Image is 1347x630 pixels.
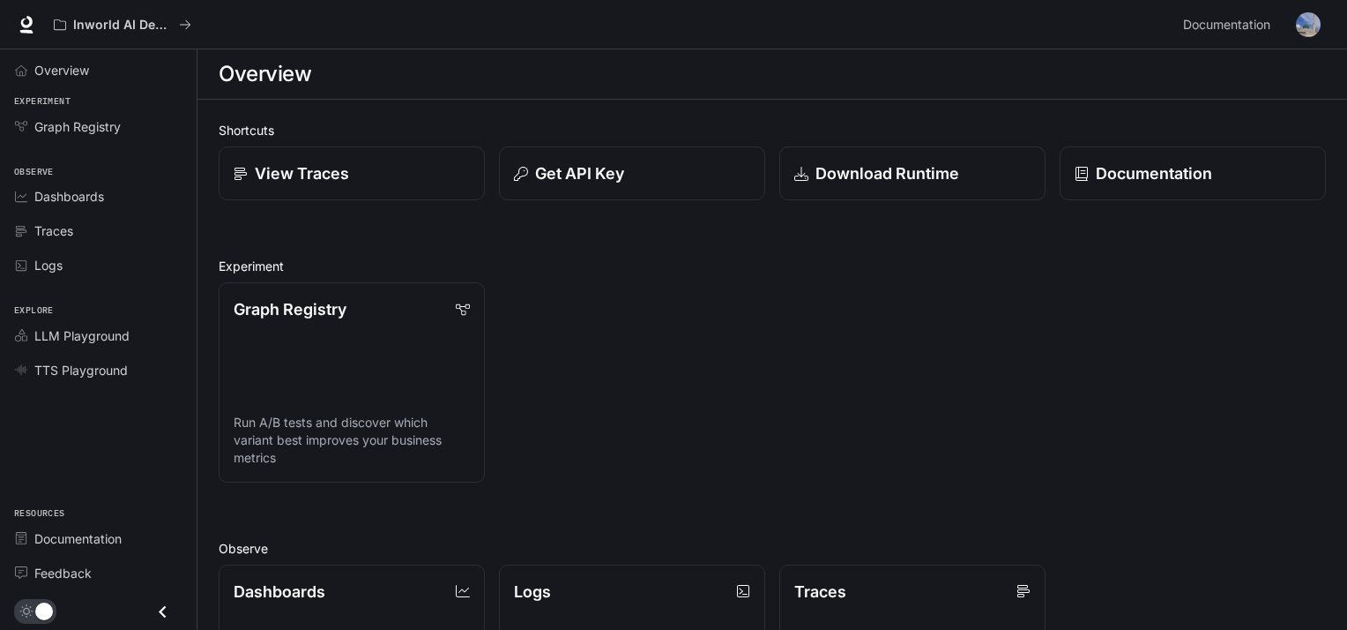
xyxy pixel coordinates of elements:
[1296,12,1321,37] img: User avatar
[1176,7,1284,42] a: Documentation
[7,523,190,554] a: Documentation
[219,56,311,92] h1: Overview
[1183,14,1270,36] span: Documentation
[535,161,624,185] p: Get API Key
[34,117,121,136] span: Graph Registry
[514,580,551,604] p: Logs
[219,257,1326,275] h2: Experiment
[234,580,325,604] p: Dashboards
[46,7,199,42] button: All workspaces
[34,61,89,79] span: Overview
[815,161,959,185] p: Download Runtime
[7,355,190,386] a: TTS Playground
[219,146,485,200] a: View Traces
[7,55,190,86] a: Overview
[34,529,122,548] span: Documentation
[234,414,470,467] p: Run A/B tests and discover which variant best improves your business metrics
[34,361,128,379] span: TTS Playground
[779,146,1046,200] a: Download Runtime
[73,18,172,33] p: Inworld AI Demos
[1291,7,1326,42] button: User avatar
[7,320,190,351] a: LLM Playground
[143,594,182,630] button: Close drawer
[499,146,765,200] button: Get API Key
[794,580,846,604] p: Traces
[219,121,1326,139] h2: Shortcuts
[34,187,104,206] span: Dashboards
[34,326,130,345] span: LLM Playground
[1096,161,1212,185] p: Documentation
[219,282,485,483] a: Graph RegistryRun A/B tests and discover which variant best improves your business metrics
[234,297,346,321] p: Graph Registry
[35,601,53,620] span: Dark mode toggle
[7,215,190,246] a: Traces
[34,221,73,240] span: Traces
[1060,146,1326,200] a: Documentation
[7,250,190,281] a: Logs
[7,181,190,212] a: Dashboards
[34,256,63,274] span: Logs
[7,558,190,589] a: Feedback
[219,539,1326,558] h2: Observe
[255,161,349,185] p: View Traces
[34,564,92,582] span: Feedback
[7,111,190,142] a: Graph Registry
